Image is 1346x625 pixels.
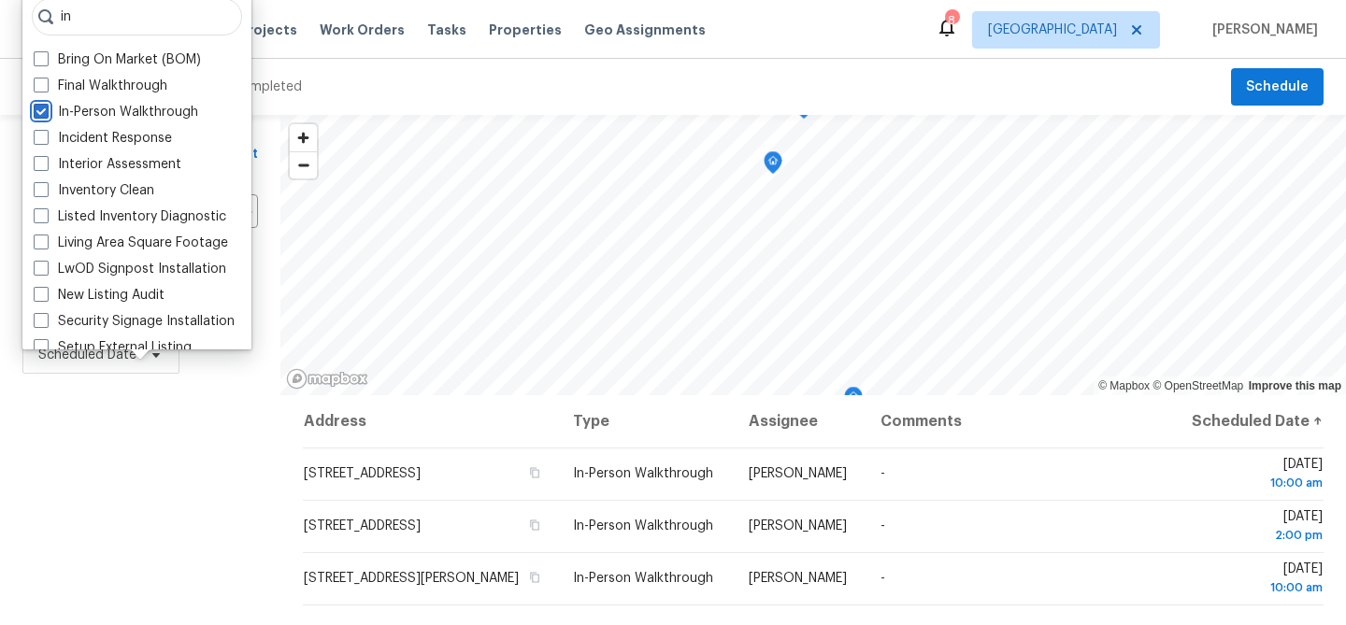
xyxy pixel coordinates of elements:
[34,155,181,174] label: Interior Assessment
[749,467,847,480] span: [PERSON_NAME]
[34,338,192,357] label: Setup External Listing
[881,519,885,533] span: -
[304,467,421,480] span: [STREET_ADDRESS]
[749,519,847,533] span: [PERSON_NAME]
[764,151,782,180] div: Map marker
[1187,562,1323,597] span: [DATE]
[290,151,317,178] button: Zoom out
[38,346,136,364] span: Scheduled Date
[573,467,713,480] span: In-Person Walkthrough
[303,395,558,447] th: Address
[290,124,317,151] button: Zoom in
[749,572,847,585] span: [PERSON_NAME]
[573,519,713,533] span: In-Person Walkthrough
[280,115,1346,395] canvas: Map
[320,21,405,39] span: Work Orders
[1231,68,1324,107] button: Schedule
[1205,21,1318,39] span: [PERSON_NAME]
[1187,578,1323,597] div: 10:00 am
[34,50,201,69] label: Bring On Market (BOM)
[1098,379,1150,392] a: Mapbox
[1153,379,1243,392] a: OpenStreetMap
[1246,76,1309,99] span: Schedule
[1187,458,1323,492] span: [DATE]
[1172,395,1324,447] th: Scheduled Date ↑
[526,569,543,586] button: Copy Address
[558,395,734,447] th: Type
[286,368,368,390] a: Mapbox homepage
[427,23,466,36] span: Tasks
[1187,526,1323,545] div: 2:00 pm
[988,21,1117,39] span: [GEOGRAPHIC_DATA]
[881,467,885,480] span: -
[881,572,885,585] span: -
[584,21,706,39] span: Geo Assignments
[489,21,562,39] span: Properties
[573,572,713,585] span: In-Person Walkthrough
[34,260,226,278] label: LwOD Signpost Installation
[526,464,543,481] button: Copy Address
[34,286,165,305] label: New Listing Audit
[945,11,958,30] div: 8
[1249,379,1341,392] a: Improve this map
[34,207,226,226] label: Listed Inventory Diagnostic
[34,181,154,200] label: Inventory Clean
[290,152,317,178] span: Zoom out
[34,129,172,148] label: Incident Response
[526,517,543,533] button: Copy Address
[304,519,421,533] span: [STREET_ADDRESS]
[34,77,167,95] label: Final Walkthrough
[304,572,519,585] span: [STREET_ADDRESS][PERSON_NAME]
[34,103,198,121] label: In-Person Walkthrough
[34,312,235,331] label: Security Signage Installation
[34,234,228,252] label: Living Area Square Footage
[239,21,297,39] span: Projects
[1187,474,1323,492] div: 10:00 am
[844,387,863,416] div: Map marker
[734,395,866,447] th: Assignee
[1187,510,1323,545] span: [DATE]
[866,395,1172,447] th: Comments
[232,78,302,96] div: Completed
